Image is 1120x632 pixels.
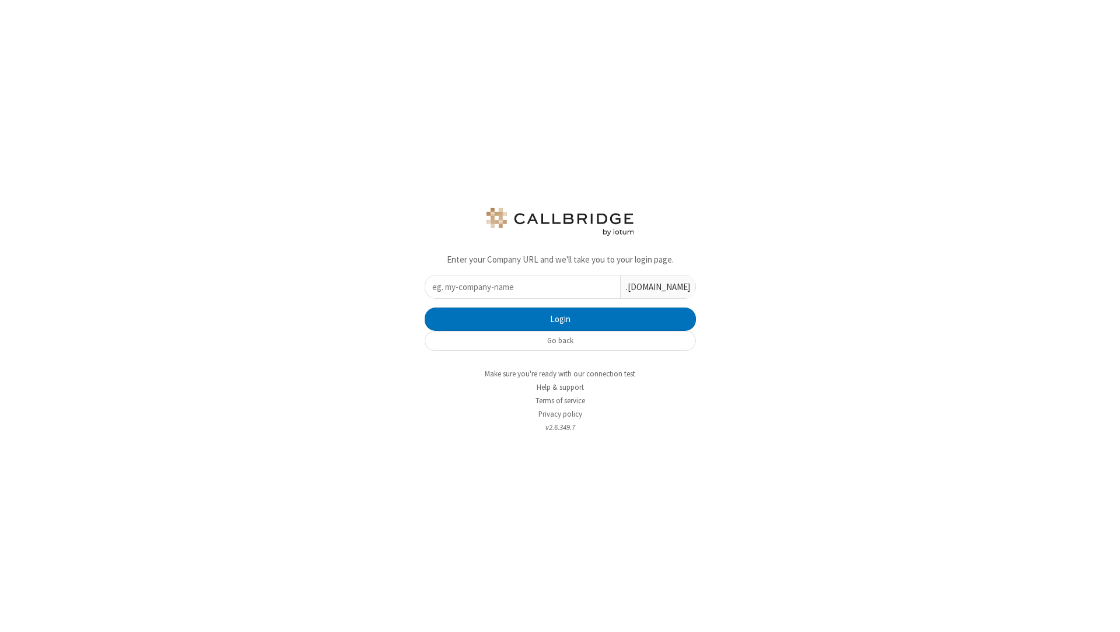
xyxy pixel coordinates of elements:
p: Enter your Company URL and we'll take you to your login page. [425,253,696,267]
div: .[DOMAIN_NAME] [620,275,695,298]
a: Make sure you're ready with our connection test [485,369,635,379]
a: Privacy policy [538,409,582,419]
li: v2.6.349.7 [416,422,705,433]
a: Help & support [537,382,584,392]
a: Terms of service [535,396,585,406]
button: Go back [425,331,696,351]
input: eg. my-company-name [425,275,620,298]
img: QA Selenium DO NOT DELETE OR CHANGE [484,208,636,236]
button: Login [425,308,696,331]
